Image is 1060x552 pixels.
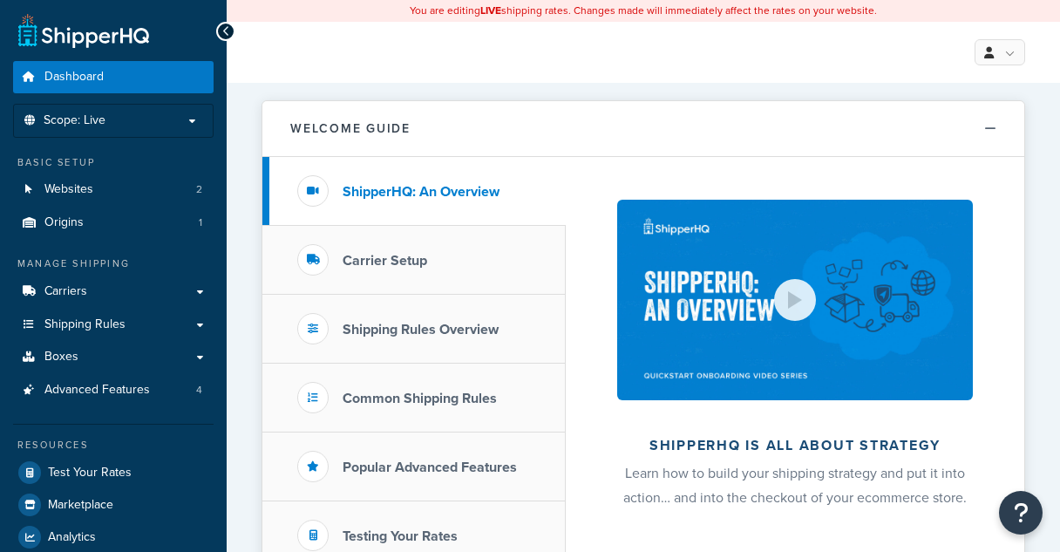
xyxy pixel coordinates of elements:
b: LIVE [480,3,501,18]
div: Resources [13,438,214,453]
span: Test Your Rates [48,466,132,480]
span: Websites [44,182,93,197]
h2: Welcome Guide [290,122,411,135]
span: 4 [196,383,202,398]
span: 2 [196,182,202,197]
h3: Testing Your Rates [343,528,458,544]
a: Origins1 [13,207,214,239]
h3: ShipperHQ: An Overview [343,184,499,200]
span: Boxes [44,350,78,365]
a: Boxes [13,341,214,373]
span: Scope: Live [44,113,105,128]
span: 1 [199,215,202,230]
img: ShipperHQ is all about strategy [617,200,973,400]
span: Origins [44,215,84,230]
a: Carriers [13,276,214,308]
h2: ShipperHQ is all about strategy [612,438,978,453]
span: Dashboard [44,70,104,85]
a: Dashboard [13,61,214,93]
span: Learn how to build your shipping strategy and put it into action… and into the checkout of your e... [623,463,967,508]
div: Basic Setup [13,155,214,170]
li: Advanced Features [13,374,214,406]
li: Origins [13,207,214,239]
span: Advanced Features [44,383,150,398]
a: Test Your Rates [13,457,214,488]
button: Welcome Guide [262,101,1024,157]
a: Marketplace [13,489,214,521]
h3: Shipping Rules Overview [343,322,499,337]
h3: Carrier Setup [343,253,427,269]
h3: Common Shipping Rules [343,391,497,406]
span: Analytics [48,530,96,545]
a: Shipping Rules [13,309,214,341]
a: Websites2 [13,174,214,206]
div: Manage Shipping [13,256,214,271]
span: Marketplace [48,498,113,513]
span: Carriers [44,284,87,299]
li: Websites [13,174,214,206]
a: Advanced Features4 [13,374,214,406]
button: Open Resource Center [999,491,1043,535]
h3: Popular Advanced Features [343,460,517,475]
span: Shipping Rules [44,317,126,332]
